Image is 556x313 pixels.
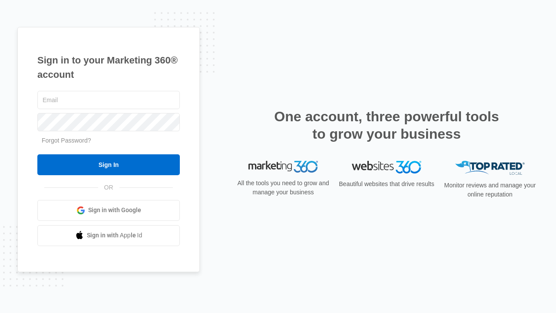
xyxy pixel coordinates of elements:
[441,181,539,199] p: Monitor reviews and manage your online reputation
[37,200,180,221] a: Sign in with Google
[98,183,119,192] span: OR
[271,108,502,143] h2: One account, three powerful tools to grow your business
[235,179,332,197] p: All the tools you need to grow and manage your business
[37,225,180,246] a: Sign in with Apple Id
[88,206,141,215] span: Sign in with Google
[455,161,525,175] img: Top Rated Local
[37,53,180,82] h1: Sign in to your Marketing 360® account
[338,180,435,189] p: Beautiful websites that drive results
[248,161,318,173] img: Marketing 360
[42,137,91,144] a: Forgot Password?
[37,154,180,175] input: Sign In
[37,91,180,109] input: Email
[87,231,142,240] span: Sign in with Apple Id
[352,161,421,173] img: Websites 360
